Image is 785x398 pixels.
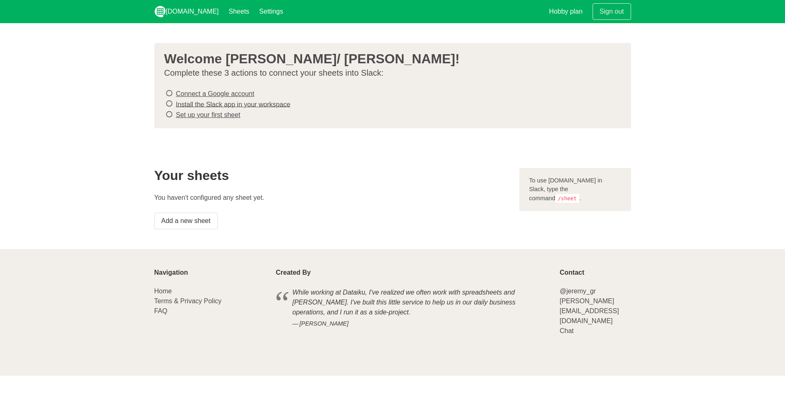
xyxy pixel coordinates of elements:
[154,269,266,276] p: Navigation
[176,101,290,108] a: Install the Slack app in your workspace
[559,269,631,276] p: Contact
[519,168,631,211] div: To use [DOMAIN_NAME] in Slack, type the command .
[276,286,550,330] blockquote: While working at Dataiku, I've realized we often work with spreadsheets and [PERSON_NAME]. I've b...
[154,168,509,183] h2: Your sheets
[164,68,615,78] p: Complete these 3 actions to connect your sheets into Slack:
[154,297,222,304] a: Terms & Privacy Policy
[176,111,240,118] a: Set up your first sheet
[293,319,533,328] cite: [PERSON_NAME]
[559,297,619,324] a: [PERSON_NAME][EMAIL_ADDRESS][DOMAIN_NAME]
[154,6,166,17] img: logo_v2_white.png
[154,193,509,203] p: You haven't configured any sheet yet.
[154,288,172,295] a: Home
[559,327,574,334] a: Chat
[154,213,218,229] a: Add a new sheet
[559,288,595,295] a: @jeremy_gr
[154,307,168,314] a: FAQ
[164,51,615,66] h3: Welcome [PERSON_NAME]/ [PERSON_NAME]!
[176,90,254,97] a: Connect a Google account
[276,269,550,276] p: Created By
[593,3,631,20] a: Sign out
[555,194,579,203] code: /sheet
